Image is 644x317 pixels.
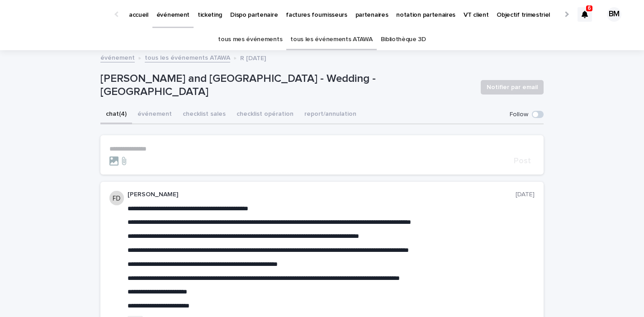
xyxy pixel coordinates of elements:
[128,191,516,199] p: [PERSON_NAME]
[18,5,106,24] img: Ls34BcGeRexTGTNfXpUC
[510,111,528,118] p: Follow
[218,29,282,50] a: tous mes événements
[588,5,591,11] p: 6
[231,105,299,124] button: checklist opération
[487,83,538,92] span: Notifier par email
[381,29,426,50] a: Bibliothèque 3D
[607,7,621,22] div: BM
[145,52,230,62] a: tous les événements ATAWA
[100,52,135,62] a: événement
[290,29,372,50] a: tous les événements ATAWA
[177,105,231,124] button: checklist sales
[510,157,535,165] button: Post
[578,7,592,22] div: 6
[516,191,535,199] p: [DATE]
[132,105,177,124] button: événement
[100,105,132,124] button: chat (4)
[100,72,474,99] p: [PERSON_NAME] and [GEOGRAPHIC_DATA] - Wedding - [GEOGRAPHIC_DATA]
[299,105,362,124] button: report/annulation
[514,157,531,165] span: Post
[481,80,544,95] button: Notifier par email
[240,52,266,62] p: R [DATE]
